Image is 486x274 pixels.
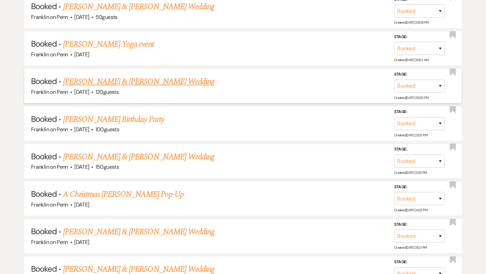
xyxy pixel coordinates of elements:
span: [DATE] [74,13,89,21]
span: Booked [31,189,57,199]
span: 100 guests [96,126,119,133]
span: Created: [DATE] 10:30 PM [394,95,428,100]
a: A Christmas [PERSON_NAME] Pop-Up [63,188,184,200]
a: [PERSON_NAME] Yoga event [63,38,154,50]
a: [PERSON_NAME] & [PERSON_NAME] Wedding [63,151,214,163]
a: [PERSON_NAME] & [PERSON_NAME] Wedding [63,1,214,13]
label: Stage: [394,146,445,153]
a: [PERSON_NAME] Birthday Party [63,113,164,126]
span: Booked [31,38,57,49]
span: Franklin on Penn [31,126,68,133]
span: Booked [31,1,57,11]
span: Created: [DATE] 12:51 PM [394,170,427,175]
span: [DATE] [74,239,89,246]
label: Stage: [394,258,445,266]
a: [PERSON_NAME] & [PERSON_NAME] Wedding [63,226,214,238]
span: Franklin on Penn [31,51,68,58]
span: Booked [31,76,57,86]
span: Franklin on Penn [31,88,68,95]
span: [DATE] [74,163,89,170]
span: Franklin on Penn [31,239,68,246]
span: Booked [31,226,57,237]
span: [DATE] [74,201,89,208]
label: Stage: [394,71,445,78]
span: [DATE] [74,51,89,58]
label: Stage: [394,221,445,228]
span: Created: [DATE] 10:52 AM [394,58,428,62]
label: Stage: [394,184,445,191]
span: Booked [31,114,57,124]
span: Created: [DATE] 4:03 PM [394,208,427,212]
span: Booked [31,264,57,274]
span: Created: [DATE] 11:23 PM [394,245,427,250]
span: Created: [DATE] 10:09 PM [394,20,428,25]
label: Stage: [394,33,445,41]
label: Stage: [394,108,445,116]
span: Created: [DATE] 3:02 PM [394,133,427,137]
span: Franklin on Penn [31,13,68,21]
span: Franklin on Penn [31,163,68,170]
span: 50 guests [96,13,117,21]
span: [DATE] [74,126,89,133]
span: [DATE] [74,88,89,95]
span: 150 guests [96,163,119,170]
span: Franklin on Penn [31,201,68,208]
a: [PERSON_NAME] & [PERSON_NAME] Wedding [63,76,214,88]
span: 120 guests [96,88,118,95]
span: Booked [31,151,57,162]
